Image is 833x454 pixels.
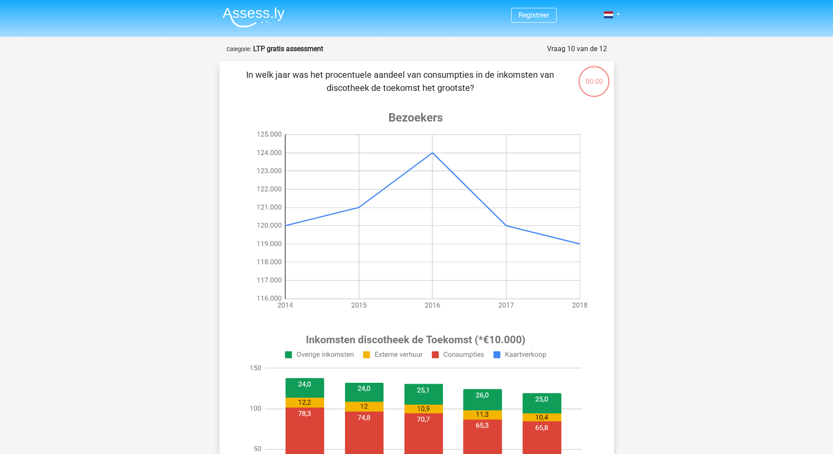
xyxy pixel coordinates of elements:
[234,68,567,94] p: In welk jaar was het procentuele aandeel van consumpties in de inkomsten van discotheek de toekom...
[547,44,607,54] div: Vraag 10 van de 12
[227,46,251,52] small: Categorie:
[223,7,285,28] img: Assessly
[253,45,323,53] strong: LTP gratis assessment
[519,11,549,19] a: Registreer
[578,65,610,87] div: 00:00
